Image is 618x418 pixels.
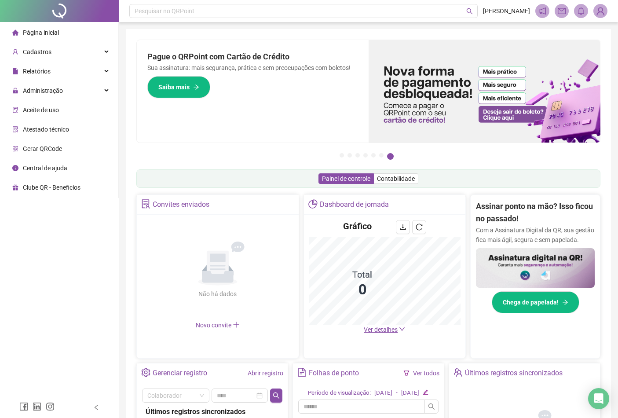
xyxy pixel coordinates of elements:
div: Dashboard de jornada [320,197,389,212]
span: Chega de papelada! [503,297,559,307]
div: Folhas de ponto [309,366,359,381]
img: banner%2F096dab35-e1a4-4d07-87c2-cf089f3812bf.png [369,40,600,143]
span: info-circle [12,165,18,171]
button: 2 [347,153,352,158]
span: home [12,29,18,36]
span: Administração [23,87,63,94]
span: linkedin [33,402,41,411]
h4: Gráfico [343,220,372,232]
span: download [399,224,406,231]
div: Não há dados [177,289,258,299]
span: search [273,392,280,399]
button: 4 [363,153,368,158]
span: search [428,403,435,410]
span: file [12,68,18,74]
h2: Pague o QRPoint com Cartão de Crédito [147,51,358,63]
a: Abrir registro [248,370,283,377]
span: user-add [12,49,18,55]
span: down [399,326,405,332]
span: gift [12,184,18,191]
span: Saiba mais [158,82,190,92]
div: Convites enviados [153,197,209,212]
span: solution [141,199,150,209]
span: facebook [19,402,28,411]
a: Ver todos [413,370,439,377]
span: audit [12,107,18,113]
span: Aceite de uso [23,106,59,114]
p: Sua assinatura: mais segurança, prática e sem preocupações com boletos! [147,63,358,73]
span: bell [577,7,585,15]
div: [DATE] [401,389,419,398]
span: pie-chart [308,199,318,209]
div: Últimos registros sincronizados [465,366,563,381]
span: notification [538,7,546,15]
span: team [453,368,463,377]
span: file-text [297,368,307,377]
span: arrow-right [193,84,199,90]
div: [DATE] [374,389,392,398]
button: 6 [379,153,384,158]
span: Ver detalhes [364,326,398,333]
span: Contabilidade [377,175,415,182]
span: instagram [46,402,55,411]
span: qrcode [12,146,18,152]
button: 7 [387,153,394,160]
a: Ver detalhes down [364,326,405,333]
div: Período de visualização: [308,389,371,398]
span: Clube QR - Beneficios [23,184,80,191]
button: 3 [355,153,360,158]
span: Página inicial [23,29,59,36]
p: Com a Assinatura Digital da QR, sua gestão fica mais ágil, segura e sem papelada. [476,225,595,245]
span: Relatórios [23,68,51,75]
div: Últimos registros sincronizados [146,406,279,417]
span: arrow-right [562,299,568,305]
div: Open Intercom Messenger [588,388,609,409]
img: 27097 [594,4,607,18]
div: - [396,389,398,398]
button: 1 [340,153,344,158]
span: Central de ajuda [23,165,67,172]
span: Novo convite [196,322,240,329]
button: Saiba mais [147,76,210,98]
span: left [93,404,99,411]
span: plus [233,321,240,328]
span: setting [141,368,150,377]
span: edit [423,389,428,395]
button: 5 [371,153,376,158]
span: Gerar QRCode [23,145,62,152]
span: lock [12,88,18,94]
span: Atestado técnico [23,126,69,133]
div: Gerenciar registro [153,366,207,381]
span: filter [403,370,410,376]
span: search [466,8,473,15]
span: reload [416,224,423,231]
img: banner%2F02c71560-61a6-44d4-94b9-c8ab97240462.png [476,248,595,288]
span: [PERSON_NAME] [483,6,530,16]
span: Cadastros [23,48,51,55]
button: Chega de papelada! [492,291,579,313]
h2: Assinar ponto na mão? Isso ficou no passado! [476,200,595,225]
span: solution [12,126,18,132]
span: Painel de controle [322,175,370,182]
span: mail [558,7,566,15]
